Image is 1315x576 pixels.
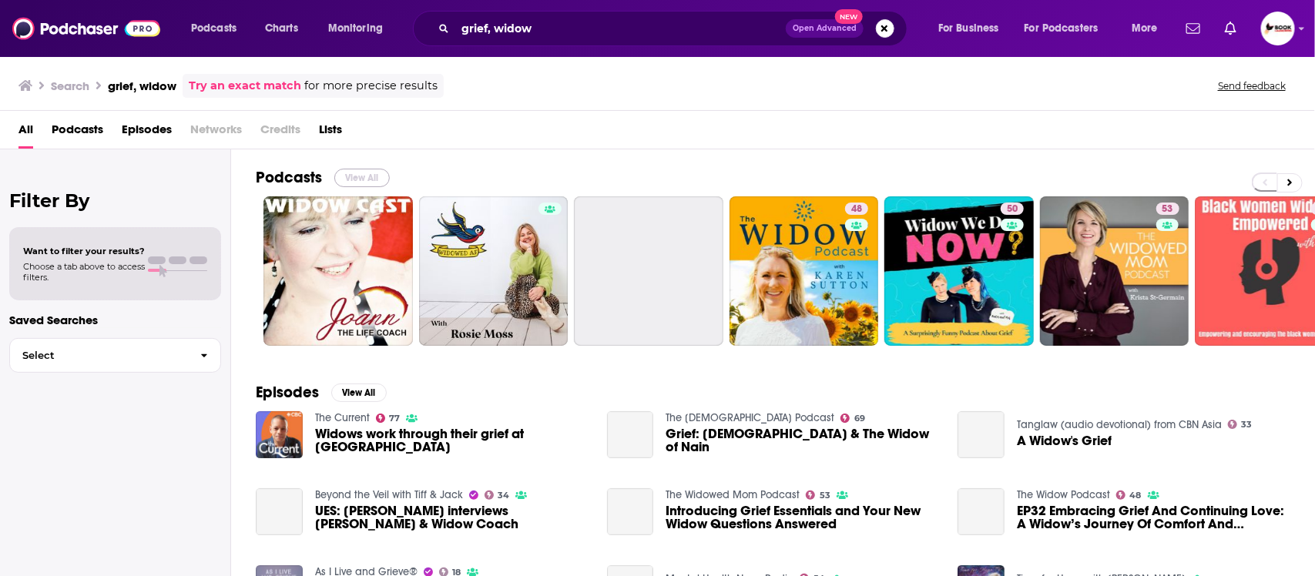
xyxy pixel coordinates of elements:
[256,488,303,535] a: UES: Jack interviews Kari Driskell Johnson - Grief & Widow Coach
[315,427,589,454] a: Widows work through their grief at Camp Widow
[189,77,301,95] a: Try an exact match
[1261,12,1295,45] img: User Profile
[938,18,999,39] span: For Business
[1040,196,1189,346] a: 53
[1180,15,1206,42] a: Show notifications dropdown
[806,491,830,500] a: 53
[315,411,370,424] a: The Current
[607,411,654,458] a: Grief: Jesus & The Widow of Nain
[315,427,589,454] span: Widows work through their grief at [GEOGRAPHIC_DATA]
[845,203,868,215] a: 48
[256,168,322,187] h2: Podcasts
[328,18,383,39] span: Monitoring
[666,504,939,531] a: Introducing Grief Essentials and Your New Widow Questions Answered
[666,427,939,454] span: Grief: [DEMOGRAPHIC_DATA] & The Widow of Nain
[928,16,1018,41] button: open menu
[851,202,862,217] span: 48
[498,492,509,499] span: 34
[793,25,857,32] span: Open Advanced
[23,246,145,256] span: Want to filter your results?
[376,414,401,423] a: 77
[1261,12,1295,45] button: Show profile menu
[1130,492,1142,499] span: 48
[1017,418,1222,431] a: Tanglaw (audio devotional) from CBN Asia
[190,117,242,149] span: Networks
[265,18,298,39] span: Charts
[315,504,589,531] a: UES: Jack interviews Kari Driskell Johnson - Grief & Widow Coach
[1017,434,1112,447] a: A Widow's Grief
[786,19,864,38] button: Open AdvancedNew
[854,415,865,422] span: 69
[334,169,390,187] button: View All
[256,383,387,402] a: EpisodesView All
[1156,203,1179,215] a: 53
[10,350,188,360] span: Select
[304,77,438,95] span: for more precise results
[1261,12,1295,45] span: Logged in as BookLaunchers
[455,16,786,41] input: Search podcasts, credits, & more...
[1219,15,1243,42] a: Show notifications dropdown
[1007,202,1018,217] span: 50
[1228,420,1253,429] a: 33
[315,504,589,531] span: UES: [PERSON_NAME] interviews [PERSON_NAME] & Widow Coach
[256,383,319,402] h2: Episodes
[122,117,172,149] a: Episodes
[1162,202,1173,217] span: 53
[1116,491,1142,500] a: 48
[256,411,303,458] img: Widows work through their grief at Camp Widow
[23,261,145,283] span: Choose a tab above to access filters.
[607,488,654,535] a: Introducing Grief Essentials and Your New Widow Questions Answered
[260,117,300,149] span: Credits
[1213,79,1290,92] button: Send feedback
[108,79,176,93] h3: grief, widow
[666,427,939,454] a: Grief: Jesus & The Widow of Nain
[1132,18,1158,39] span: More
[730,196,879,346] a: 48
[317,16,403,41] button: open menu
[452,569,461,576] span: 18
[52,117,103,149] a: Podcasts
[1015,16,1121,41] button: open menu
[485,491,510,500] a: 34
[331,383,387,402] button: View All
[958,488,1005,535] a: EP32 Embracing Grief And Continuing Love: A Widow’s Journey Of Comfort And Gratitude
[1017,488,1110,501] a: The Widow Podcast
[428,11,922,46] div: Search podcasts, credits, & more...
[666,488,800,501] a: The Widowed Mom Podcast
[9,189,221,212] h2: Filter By
[1001,203,1024,215] a: 50
[191,18,236,39] span: Podcasts
[18,117,33,149] a: All
[255,16,307,41] a: Charts
[12,14,160,43] img: Podchaser - Follow, Share and Rate Podcasts
[1121,16,1177,41] button: open menu
[51,79,89,93] h3: Search
[256,168,390,187] a: PodcastsView All
[1017,504,1290,531] a: EP32 Embracing Grief And Continuing Love: A Widow’s Journey Of Comfort And Gratitude
[840,414,865,423] a: 69
[319,117,342,149] a: Lists
[315,488,463,501] a: Beyond the Veil with Tiff & Jack
[666,411,834,424] a: The Jesus Podcast
[180,16,257,41] button: open menu
[9,338,221,373] button: Select
[958,411,1005,458] a: A Widow's Grief
[9,313,221,327] p: Saved Searches
[884,196,1034,346] a: 50
[820,492,830,499] span: 53
[1242,421,1253,428] span: 33
[835,9,863,24] span: New
[389,415,400,422] span: 77
[1025,18,1099,39] span: For Podcasters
